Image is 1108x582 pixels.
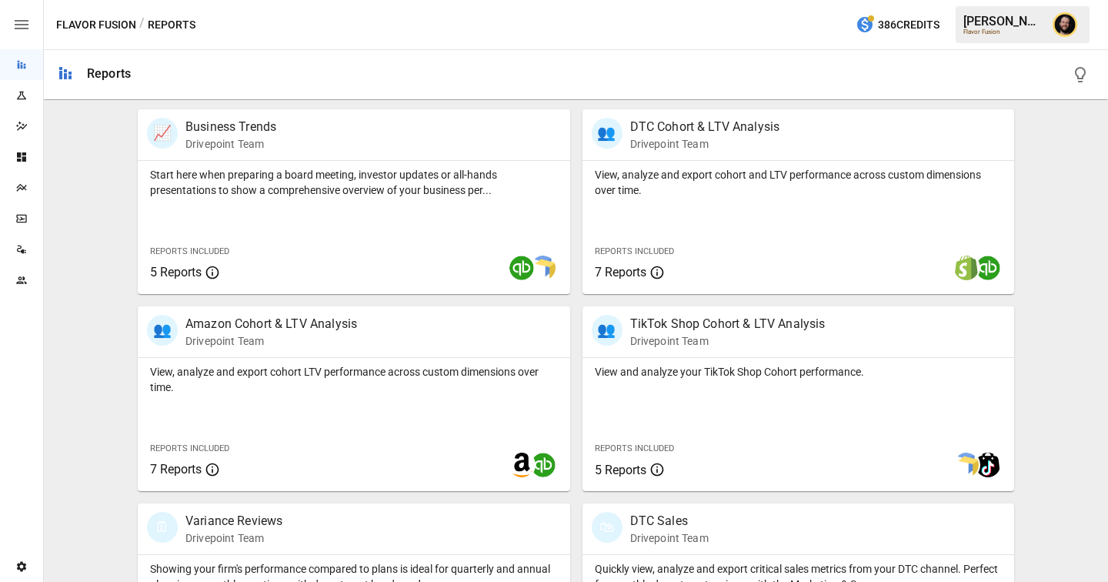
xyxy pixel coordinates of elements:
span: 7 Reports [595,265,646,279]
img: Ciaran Nugent [1053,12,1077,37]
button: Ciaran Nugent [1043,3,1086,46]
span: 5 Reports [150,265,202,279]
div: Reports [87,66,131,81]
div: 📈 [147,118,178,149]
p: Amazon Cohort & LTV Analysis [185,315,357,333]
span: Reports Included [150,443,229,453]
p: View, analyze and export cohort and LTV performance across custom dimensions over time. [595,167,1003,198]
button: 386Credits [849,11,946,39]
span: 7 Reports [150,462,202,477]
div: 🛍 [592,512,622,543]
p: Drivepoint Team [630,333,826,349]
div: 👥 [592,315,622,346]
span: 386 Credits [878,15,939,35]
div: Flavor Fusion [963,28,1043,35]
img: quickbooks [976,256,1000,280]
p: DTC Cohort & LTV Analysis [630,118,780,136]
span: Reports Included [595,443,674,453]
img: quickbooks [509,256,534,280]
p: Start here when preparing a board meeting, investor updates or all-hands presentations to show a ... [150,167,558,198]
p: Variance Reviews [185,512,282,530]
div: 🗓 [147,512,178,543]
img: tiktok [976,453,1000,477]
span: Reports Included [595,246,674,256]
img: shopify [954,256,979,280]
p: Drivepoint Team [630,136,780,152]
img: smart model [954,453,979,477]
p: DTC Sales [630,512,709,530]
p: Drivepoint Team [185,333,357,349]
div: [PERSON_NAME] [963,14,1043,28]
div: 👥 [147,315,178,346]
p: Drivepoint Team [185,136,276,152]
div: / [139,15,145,35]
button: Flavor Fusion [56,15,136,35]
span: Reports Included [150,246,229,256]
span: 5 Reports [595,463,646,477]
p: Drivepoint Team [185,530,282,546]
p: View, analyze and export cohort LTV performance across custom dimensions over time. [150,364,558,395]
p: TikTok Shop Cohort & LTV Analysis [630,315,826,333]
img: quickbooks [531,453,556,477]
img: smart model [531,256,556,280]
p: Business Trends [185,118,276,136]
p: View and analyze your TikTok Shop Cohort performance. [595,364,1003,380]
p: Drivepoint Team [630,530,709,546]
img: amazon [509,453,534,477]
div: 👥 [592,118,622,149]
